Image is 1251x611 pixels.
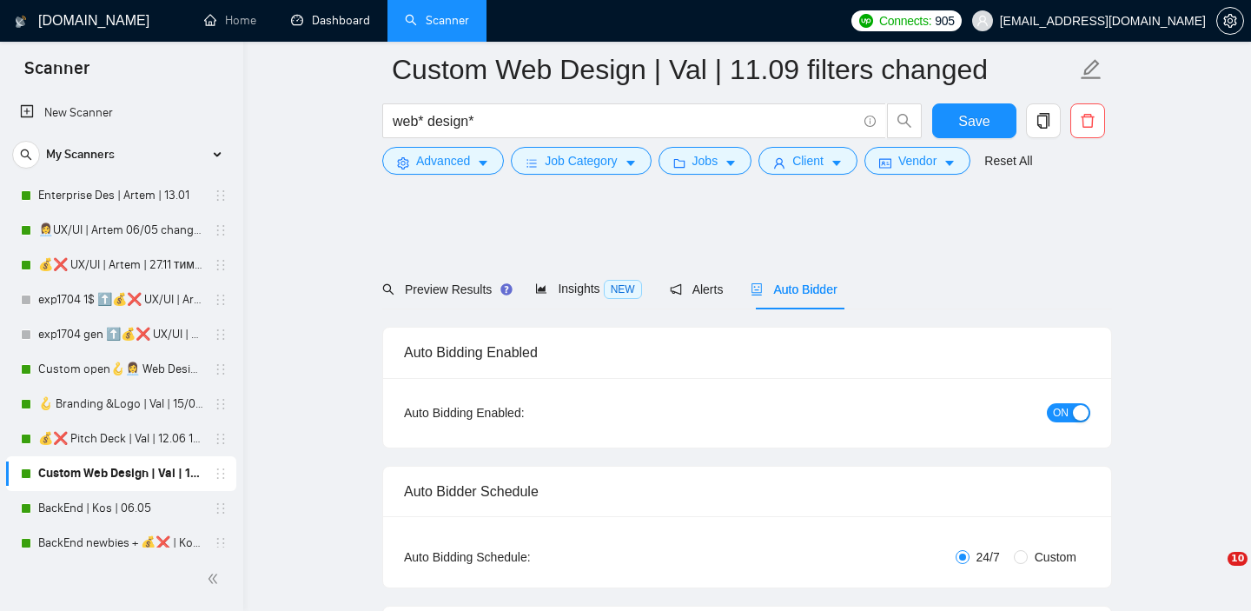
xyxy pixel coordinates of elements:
[1080,58,1102,81] span: edit
[1216,14,1244,28] a: setting
[38,456,203,491] a: Custom Web Design | Val | 11.09 filters changed
[404,467,1090,516] div: Auto Bidder Schedule
[405,13,469,28] a: searchScanner
[382,147,504,175] button: settingAdvancedcaret-down
[214,223,228,237] span: holder
[38,178,203,213] a: Enterprise Des | Artem | 13.01
[12,141,40,169] button: search
[291,13,370,28] a: dashboardDashboard
[879,11,931,30] span: Connects:
[214,467,228,481] span: holder
[1228,552,1248,566] span: 10
[935,11,954,30] span: 905
[1026,103,1061,138] button: copy
[984,151,1032,170] a: Reset All
[1070,103,1105,138] button: delete
[1053,403,1069,422] span: ON
[38,248,203,282] a: 💰❌ UX/UI | Artem | 27.11 тимчасово вимкнула
[526,156,538,169] span: bars
[214,501,228,515] span: holder
[773,156,785,169] span: user
[214,328,228,342] span: holder
[943,156,956,169] span: caret-down
[6,96,236,130] li: New Scanner
[1028,548,1083,567] span: Custom
[864,116,876,127] span: info-circle
[758,147,857,175] button: userClientcaret-down
[10,56,103,92] span: Scanner
[38,422,203,456] a: 💰❌ Pitch Deck | Val | 12.06 16% view
[864,147,970,175] button: idcardVendorcaret-down
[670,283,682,296] span: notification
[670,282,724,296] span: Alerts
[404,328,1090,377] div: Auto Bidding Enabled
[477,156,489,169] span: caret-down
[397,156,409,169] span: setting
[673,156,685,169] span: folder
[392,48,1076,91] input: Scanner name...
[535,282,547,295] span: area-chart
[888,113,921,129] span: search
[38,387,203,422] a: 🪝 Branding &Logo | Val | 15/05 added other end
[382,283,394,296] span: search
[692,151,718,170] span: Jobs
[1027,113,1060,129] span: copy
[932,103,1016,138] button: Save
[604,280,642,299] span: NEW
[393,110,857,132] input: Search Freelance Jobs...
[207,570,224,588] span: double-left
[214,293,228,307] span: holder
[859,14,873,28] img: upwork-logo.png
[38,526,203,561] a: BackEnd newbies + 💰❌ | Kos | 06.05
[15,8,27,36] img: logo
[38,491,203,526] a: BackEnd | Kos | 06.05
[416,151,470,170] span: Advanced
[214,362,228,376] span: holder
[404,403,632,422] div: Auto Bidding Enabled:
[751,282,837,296] span: Auto Bidder
[214,189,228,203] span: holder
[898,151,937,170] span: Vendor
[751,283,763,296] span: robot
[38,282,203,317] a: exp1704 1$ ⬆️💰❌ UX/UI | Artem
[382,282,507,296] span: Preview Results
[20,96,222,130] a: New Scanner
[13,149,39,161] span: search
[831,156,843,169] span: caret-down
[725,156,737,169] span: caret-down
[659,147,752,175] button: folderJobscaret-down
[204,13,256,28] a: homeHome
[404,548,632,567] div: Auto Bidding Schedule:
[545,151,617,170] span: Job Category
[38,352,203,387] a: Custom open🪝👩‍💼 Web Design | Artem 11/09 other start
[1217,14,1243,28] span: setting
[1216,7,1244,35] button: setting
[38,213,203,248] a: 👩‍💼UX/UI | Artem 06/05 changed start
[499,282,514,297] div: Tooltip anchor
[1071,113,1104,129] span: delete
[958,110,990,132] span: Save
[887,103,922,138] button: search
[46,137,115,172] span: My Scanners
[214,536,228,550] span: holder
[976,15,989,27] span: user
[214,432,228,446] span: holder
[38,317,203,352] a: exp1704 gen ⬆️💰❌ UX/UI | Artem
[792,151,824,170] span: Client
[214,397,228,411] span: holder
[214,258,228,272] span: holder
[511,147,651,175] button: barsJob Categorycaret-down
[970,548,1007,567] span: 24/7
[535,282,641,296] span: Insights
[625,156,637,169] span: caret-down
[879,156,891,169] span: idcard
[1192,552,1234,594] iframe: Intercom live chat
